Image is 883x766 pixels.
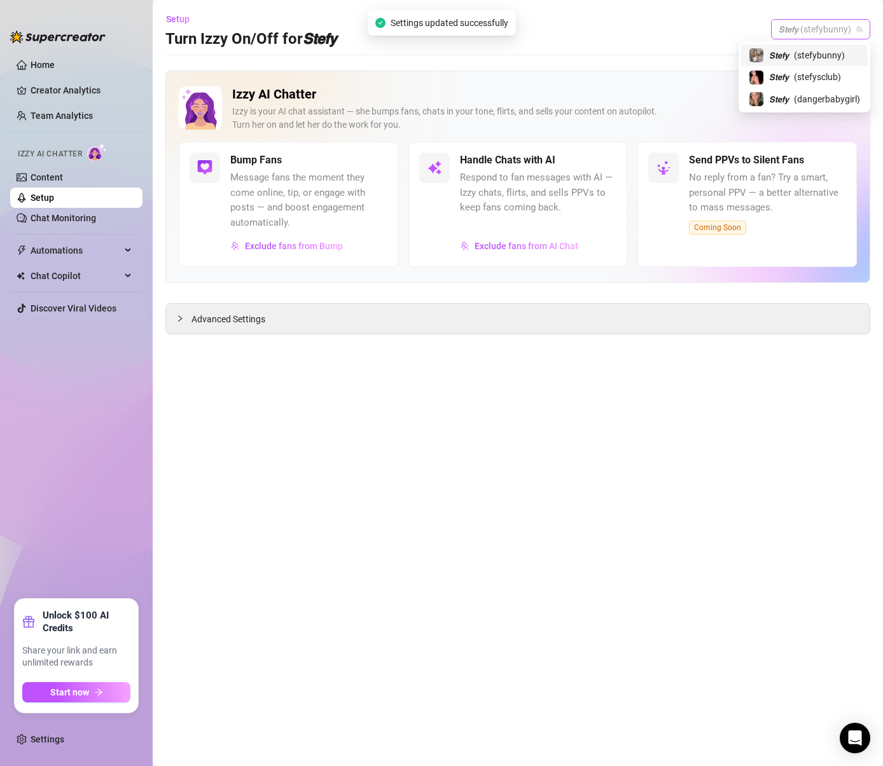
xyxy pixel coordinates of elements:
[427,160,442,175] img: svg%3e
[794,48,845,62] span: ( stefybunny )
[18,148,82,160] span: Izzy AI Chatter
[17,245,27,256] span: thunderbolt
[31,60,55,70] a: Home
[461,242,469,250] img: svg%3e
[769,48,789,62] span: 𝙎𝙩𝙚𝙛𝙮
[856,25,863,33] span: team
[656,160,671,175] img: svg%3e
[165,29,337,50] h3: Turn Izzy On/Off for 𝙎𝙩𝙚𝙛𝙮
[22,615,35,628] span: gift
[17,271,25,280] img: Chat Copilot
[165,9,200,29] button: Setup
[43,609,130,634] strong: Unlock $100 AI Credits
[31,240,121,261] span: Automations
[689,221,746,235] span: Coming Soon
[232,105,817,132] div: Izzy is your AI chat assistant — she bumps fans, chats in your tone, flirts, and sells your conte...
[197,160,212,175] img: svg%3e
[689,153,804,168] h5: Send PPVs to Silent Fans
[191,312,265,326] span: Advanced Settings
[749,71,763,85] img: 𝙎𝙩𝙚𝙛𝙮 (@stefysclub)
[10,31,106,43] img: logo-BBDzfeDw.svg
[245,241,343,251] span: Exclude fans from Bump
[460,153,555,168] h5: Handle Chats with AI
[31,193,54,203] a: Setup
[31,734,64,744] a: Settings
[840,723,870,753] div: Open Intercom Messenger
[94,688,103,697] span: arrow-right
[31,213,96,223] a: Chat Monitoring
[749,92,763,106] img: 𝙎𝙩𝙚𝙛𝙮 (@dangerbabygirl)
[230,153,282,168] h5: Bump Fans
[391,16,508,30] span: Settings updated successfully
[460,236,579,256] button: Exclude fans from AI Chat
[375,18,386,28] span: check-circle
[769,70,789,84] span: 𝙎𝙩𝙚𝙛𝙮
[794,70,841,84] span: ( stefysclub )
[22,682,130,702] button: Start nowarrow-right
[166,14,190,24] span: Setup
[50,687,89,697] span: Start now
[749,48,763,62] img: 𝙎𝙩𝙚𝙛𝙮 (@stefybunny)
[779,20,863,39] span: 𝙎𝙩𝙚𝙛𝙮 (stefybunny)
[794,92,860,106] span: ( dangerbabygirl )
[87,143,107,161] img: AI Chatter
[769,92,789,106] span: 𝙎𝙩𝙚𝙛𝙮
[475,241,578,251] span: Exclude fans from AI Chat
[230,236,344,256] button: Exclude fans from Bump
[31,80,132,100] a: Creator Analytics
[31,111,93,121] a: Team Analytics
[231,242,240,250] img: svg%3e
[31,303,116,313] a: Discover Viral Videos
[31,172,63,182] a: Content
[179,86,222,130] img: Izzy AI Chatter
[31,266,121,286] span: Chat Copilot
[176,311,191,325] div: collapsed
[22,645,130,669] span: Share your link and earn unlimited rewards
[460,170,617,215] span: Respond to fan messages with AI — Izzy chats, flirts, and sells PPVs to keep fans coming back.
[230,170,387,230] span: Message fans the moment they come online, tip, or engage with posts — and boost engagement automa...
[176,315,184,322] span: collapsed
[689,170,846,215] span: No reply from a fan? Try a smart, personal PPV — a better alternative to mass messages.
[232,86,817,102] h2: Izzy AI Chatter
